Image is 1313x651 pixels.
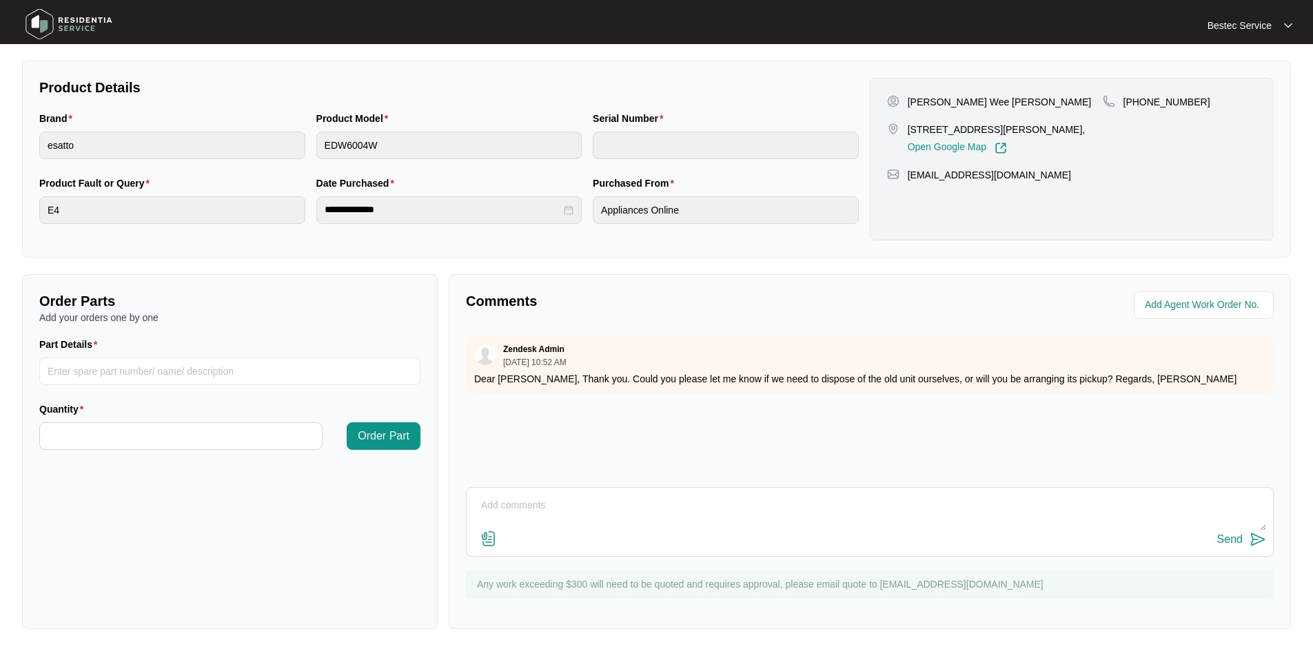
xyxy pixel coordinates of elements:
[39,176,155,190] label: Product Fault or Query
[39,311,420,324] p: Add your orders one by one
[887,123,899,135] img: map-pin
[1250,531,1266,548] img: send-icon.svg
[316,132,582,159] input: Product Model
[887,168,899,180] img: map-pin
[477,577,1267,591] p: Any work exceeding $300 will need to be quoted and requires approval, please email quote to [EMAI...
[908,95,1092,109] p: [PERSON_NAME] Wee [PERSON_NAME]
[1217,530,1266,549] button: Send
[503,344,564,355] p: Zendesk Admin
[908,142,1007,154] a: Open Google Map
[887,95,899,107] img: user-pin
[39,338,103,351] label: Part Details
[1217,533,1243,546] div: Send
[593,132,859,159] input: Serial Number
[358,428,409,444] span: Order Part
[593,176,680,190] label: Purchased From
[1284,22,1292,29] img: dropdown arrow
[39,358,420,385] input: Part Details
[593,112,669,125] label: Serial Number
[593,196,859,224] input: Purchased From
[21,3,117,45] img: residentia service logo
[316,176,400,190] label: Date Purchased
[503,358,567,366] p: [DATE] 10:52 AM
[39,112,78,125] label: Brand
[1103,95,1115,107] img: map-pin
[1123,95,1210,109] p: [PHONE_NUMBER]
[347,422,420,450] button: Order Part
[1145,297,1265,313] input: Add Agent Work Order No.
[316,112,394,125] label: Product Model
[908,123,1086,136] p: [STREET_ADDRESS][PERSON_NAME],
[325,203,562,217] input: Date Purchased
[39,132,305,159] input: Brand
[480,530,497,547] img: file-attachment-doc.svg
[475,344,496,365] img: user.svg
[40,423,322,449] input: Quantity
[39,291,420,311] p: Order Parts
[908,168,1071,182] p: [EMAIL_ADDRESS][DOMAIN_NAME]
[995,142,1007,154] img: Link-External
[1208,19,1272,32] p: Bestec Service
[466,291,860,311] p: Comments
[474,372,1265,386] p: Dear [PERSON_NAME], Thank you. Could you please let me know if we need to dispose of the old unit...
[39,196,305,224] input: Product Fault or Query
[39,78,859,97] p: Product Details
[39,402,89,416] label: Quantity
